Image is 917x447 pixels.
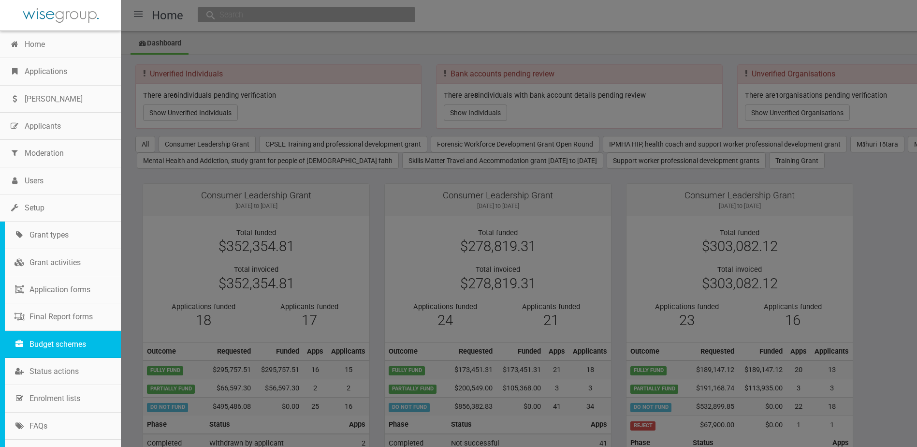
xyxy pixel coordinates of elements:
[5,276,121,303] a: Application forms
[5,303,121,330] a: Final Report forms
[5,385,121,412] a: Enrolment lists
[5,358,121,385] a: Status actions
[5,222,121,249] a: Grant types
[5,413,121,440] a: FAQs
[5,331,121,358] a: Budget schemes
[5,249,121,276] a: Grant activities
